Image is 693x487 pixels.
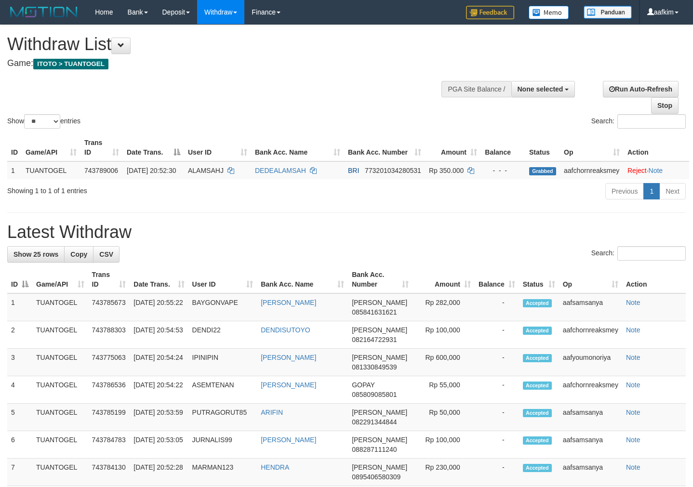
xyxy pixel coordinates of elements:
span: Accepted [523,354,552,362]
td: · [624,161,689,179]
td: 743784783 [88,431,130,459]
td: aafsamsanya [559,459,622,486]
td: - [475,321,519,349]
a: DENDISUTOYO [261,326,310,334]
img: Button%20Memo.svg [529,6,569,19]
td: aafsamsanya [559,431,622,459]
td: TUANTOGEL [32,404,88,431]
td: TUANTOGEL [32,376,88,404]
td: TUANTOGEL [32,293,88,321]
td: TUANTOGEL [32,431,88,459]
td: 743786536 [88,376,130,404]
td: Rp 100,000 [413,321,474,349]
button: None selected [511,81,575,97]
a: Note [626,326,640,334]
a: DEDEALAMSAH [255,167,306,174]
td: TUANTOGEL [32,349,88,376]
h1: Withdraw List [7,35,453,54]
div: - - - [485,166,521,175]
td: aafyoumonoriya [559,349,622,376]
td: - [475,459,519,486]
th: Bank Acc. Number: activate to sort column ascending [348,266,413,293]
a: Note [626,436,640,444]
th: Game/API: activate to sort column ascending [32,266,88,293]
img: Feedback.jpg [466,6,514,19]
td: DENDI22 [188,321,257,349]
td: aafsamsanya [559,293,622,321]
span: Accepted [523,464,552,472]
td: aafchornreaksmey [559,376,622,404]
a: Note [649,167,663,174]
input: Search: [617,114,686,129]
span: Copy 082291344844 to clipboard [352,418,397,426]
a: [PERSON_NAME] [261,381,316,389]
span: CSV [99,250,113,258]
span: ITOTO > TUANTOGEL [33,59,108,69]
td: 743775063 [88,349,130,376]
span: Copy [70,250,87,258]
td: 5 [7,404,32,431]
a: HENDRA [261,463,289,471]
a: 1 [643,183,660,199]
th: Op: activate to sort column ascending [559,266,622,293]
th: User ID: activate to sort column ascending [184,134,251,161]
th: Balance: activate to sort column ascending [475,266,519,293]
a: Next [659,183,686,199]
a: Note [626,381,640,389]
a: Note [626,354,640,361]
td: JURNALIS99 [188,431,257,459]
label: Search: [591,246,686,261]
span: [PERSON_NAME] [352,436,407,444]
th: Date Trans.: activate to sort column descending [123,134,184,161]
select: Showentries [24,114,60,129]
td: aafchornreaksmey [559,321,622,349]
span: Accepted [523,299,552,307]
span: Show 25 rows [13,250,58,258]
td: 4 [7,376,32,404]
th: Bank Acc. Number: activate to sort column ascending [344,134,425,161]
span: Copy 085841631621 to clipboard [352,308,397,316]
a: Copy [64,246,93,263]
h1: Latest Withdraw [7,223,686,242]
td: [DATE] 20:54:53 [130,321,188,349]
th: Date Trans.: activate to sort column ascending [130,266,188,293]
th: Op: activate to sort column ascending [560,134,624,161]
td: - [475,293,519,321]
td: PUTRAGORUT85 [188,404,257,431]
span: Copy 085809085801 to clipboard [352,391,397,398]
span: Copy 081330849539 to clipboard [352,363,397,371]
td: - [475,376,519,404]
span: ALAMSAHJ [188,167,224,174]
td: 743785673 [88,293,130,321]
th: Game/API: activate to sort column ascending [22,134,80,161]
span: [PERSON_NAME] [352,408,407,416]
td: 7 [7,459,32,486]
a: [PERSON_NAME] [261,436,316,444]
td: [DATE] 20:54:24 [130,349,188,376]
span: Accepted [523,409,552,417]
td: TUANTOGEL [32,321,88,349]
span: GOPAY [352,381,374,389]
span: Accepted [523,436,552,445]
span: None selected [518,85,563,93]
td: [DATE] 20:54:22 [130,376,188,404]
span: Accepted [523,327,552,335]
th: Bank Acc. Name: activate to sort column ascending [257,266,348,293]
span: [PERSON_NAME] [352,354,407,361]
span: [PERSON_NAME] [352,463,407,471]
th: ID [7,134,22,161]
td: - [475,404,519,431]
th: Action [622,266,686,293]
span: Accepted [523,382,552,390]
td: TUANTOGEL [32,459,88,486]
th: Balance [481,134,525,161]
span: [PERSON_NAME] [352,299,407,306]
td: 1 [7,293,32,321]
span: Grabbed [529,167,556,175]
span: Rp 350.000 [429,167,464,174]
img: MOTION_logo.png [7,5,80,19]
a: [PERSON_NAME] [261,354,316,361]
a: [PERSON_NAME] [261,299,316,306]
span: 743789006 [84,167,118,174]
span: Copy 082164722931 to clipboard [352,336,397,343]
